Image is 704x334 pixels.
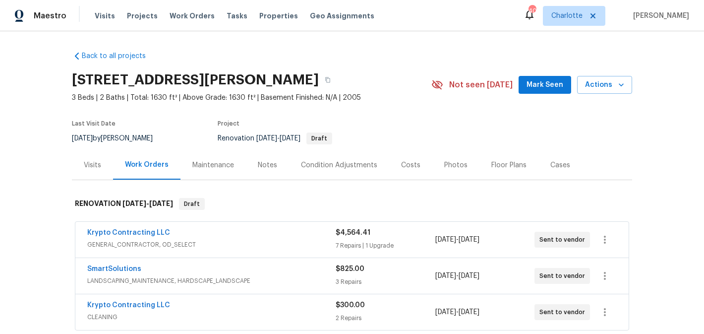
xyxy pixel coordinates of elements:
[72,93,431,103] span: 3 Beds | 2 Baths | Total: 1630 ft² | Above Grade: 1630 ft² | Basement Finished: N/A | 2005
[435,235,479,245] span: -
[256,135,277,142] span: [DATE]
[256,135,300,142] span: -
[34,11,66,21] span: Maestro
[87,302,170,309] a: Krypto Contracting LLC
[72,133,165,144] div: by [PERSON_NAME]
[122,200,146,207] span: [DATE]
[259,11,298,21] span: Properties
[218,121,239,127] span: Project
[72,135,93,142] span: [DATE]
[75,198,173,210] h6: RENOVATION
[528,6,535,16] div: 40
[87,240,336,250] span: GENERAL_CONTRACTOR, OD_SELECT
[218,135,332,142] span: Renovation
[310,11,374,21] span: Geo Assignments
[550,160,570,170] div: Cases
[459,272,479,279] span: [DATE]
[435,236,456,243] span: [DATE]
[435,309,456,316] span: [DATE]
[336,229,370,236] span: $4,564.41
[149,200,173,207] span: [DATE]
[459,309,479,316] span: [DATE]
[435,271,479,281] span: -
[87,266,141,272] a: SmartSolutions
[87,312,336,322] span: CLEANING
[449,80,513,90] span: Not seen [DATE]
[125,160,169,170] div: Work Orders
[336,302,365,309] span: $300.00
[72,121,116,127] span: Last Visit Date
[539,271,589,281] span: Sent to vendor
[319,71,337,89] button: Copy Address
[336,277,435,287] div: 3 Repairs
[551,11,583,21] span: Charlotte
[491,160,527,170] div: Floor Plans
[122,200,173,207] span: -
[459,236,479,243] span: [DATE]
[435,307,479,317] span: -
[72,188,632,220] div: RENOVATION [DATE]-[DATE]Draft
[72,51,167,61] a: Back to all projects
[72,75,319,85] h2: [STREET_ADDRESS][PERSON_NAME]
[435,272,456,279] span: [DATE]
[336,241,435,251] div: 7 Repairs | 1 Upgrade
[87,276,336,286] span: LANDSCAPING_MAINTENANCE, HARDSCAPE_LANDSCAPE
[539,235,589,245] span: Sent to vendor
[527,79,563,91] span: Mark Seen
[127,11,158,21] span: Projects
[577,76,632,94] button: Actions
[307,135,331,141] span: Draft
[629,11,689,21] span: [PERSON_NAME]
[336,266,364,272] span: $825.00
[444,160,468,170] div: Photos
[301,160,377,170] div: Condition Adjustments
[227,12,247,19] span: Tasks
[258,160,277,170] div: Notes
[87,229,170,236] a: Krypto Contracting LLC
[180,199,204,209] span: Draft
[84,160,101,170] div: Visits
[519,76,571,94] button: Mark Seen
[170,11,215,21] span: Work Orders
[401,160,420,170] div: Costs
[585,79,624,91] span: Actions
[539,307,589,317] span: Sent to vendor
[95,11,115,21] span: Visits
[280,135,300,142] span: [DATE]
[192,160,234,170] div: Maintenance
[336,313,435,323] div: 2 Repairs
